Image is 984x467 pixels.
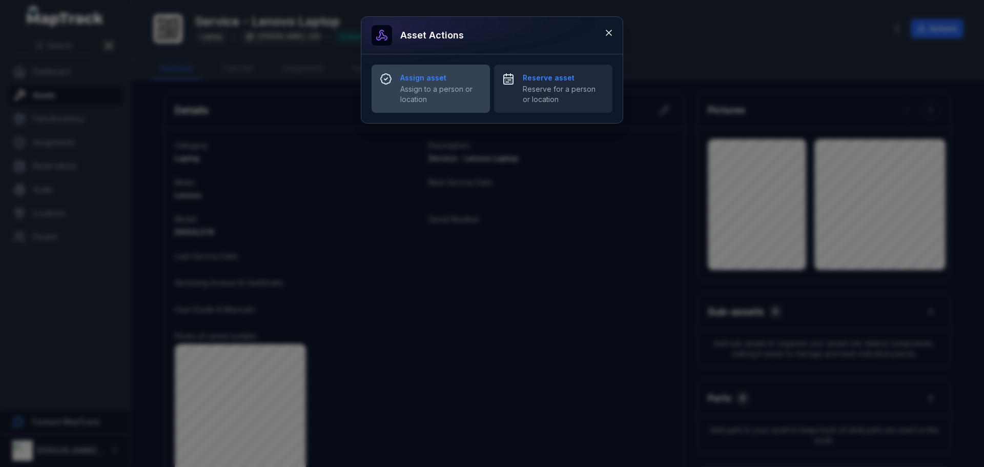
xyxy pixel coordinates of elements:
[372,65,490,113] button: Assign assetAssign to a person or location
[494,65,612,113] button: Reserve assetReserve for a person or location
[400,28,464,43] h3: Asset actions
[523,84,604,105] span: Reserve for a person or location
[400,84,482,105] span: Assign to a person or location
[523,73,604,83] strong: Reserve asset
[400,73,482,83] strong: Assign asset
